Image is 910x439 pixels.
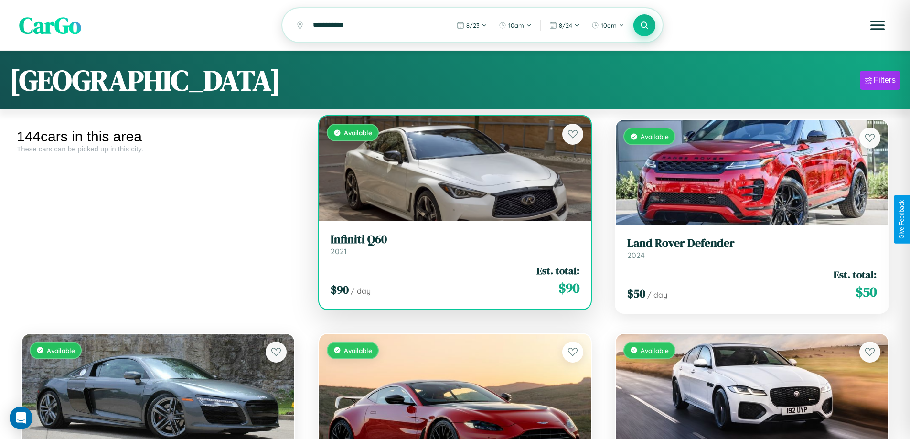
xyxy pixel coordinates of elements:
[47,346,75,354] span: Available
[545,18,585,33] button: 8/24
[587,18,629,33] button: 10am
[641,346,669,354] span: Available
[627,236,877,250] h3: Land Rover Defender
[494,18,536,33] button: 10am
[874,75,896,85] div: Filters
[601,21,617,29] span: 10am
[627,250,645,260] span: 2024
[508,21,524,29] span: 10am
[627,236,877,260] a: Land Rover Defender2024
[331,233,580,246] h3: Infiniti Q60
[17,145,300,153] div: These cars can be picked up in this city.
[559,21,572,29] span: 8 / 24
[331,282,349,298] span: $ 90
[558,278,579,298] span: $ 90
[10,407,32,429] div: Open Intercom Messenger
[856,282,877,301] span: $ 50
[344,346,372,354] span: Available
[331,233,580,256] a: Infiniti Q602021
[331,246,347,256] span: 2021
[641,132,669,140] span: Available
[860,71,900,90] button: Filters
[466,21,480,29] span: 8 / 23
[647,290,667,300] span: / day
[452,18,492,33] button: 8/23
[10,61,281,100] h1: [GEOGRAPHIC_DATA]
[351,286,371,296] span: / day
[834,268,877,281] span: Est. total:
[17,128,300,145] div: 144 cars in this area
[864,12,891,39] button: Open menu
[344,128,372,137] span: Available
[19,10,81,41] span: CarGo
[536,264,579,278] span: Est. total:
[899,200,905,239] div: Give Feedback
[627,286,645,301] span: $ 50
